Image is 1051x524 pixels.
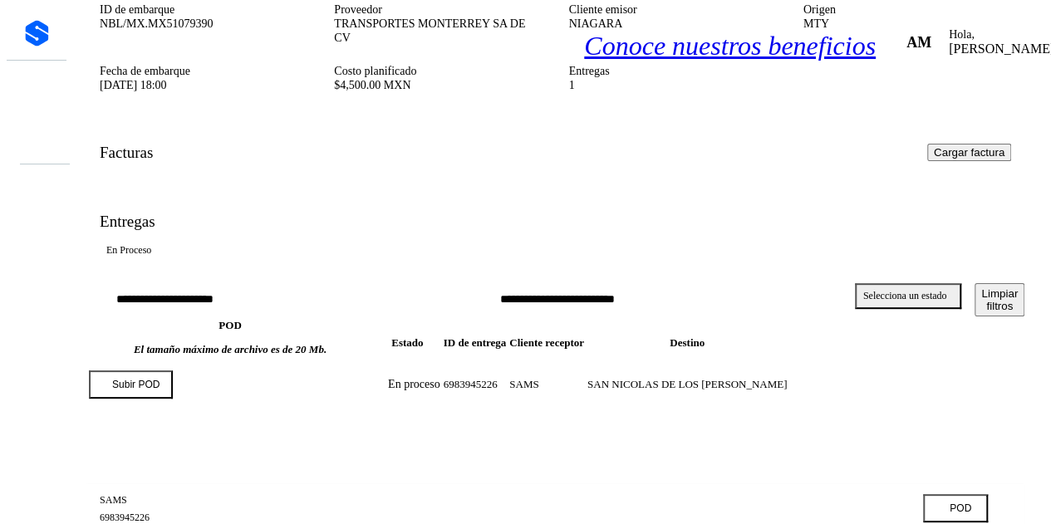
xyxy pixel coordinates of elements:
[444,336,507,349] span: ID de entrega
[100,3,174,16] label: ID de embarque
[100,494,150,506] span: SAMS
[391,336,423,349] span: Estado
[112,379,160,390] p: Subir POD
[569,3,637,16] label: Cliente emisor
[100,144,153,162] h4: Facturas
[934,146,1004,159] span: Cargar factura
[86,213,1038,283] div: EntregasEn proceso
[100,79,307,93] p: [DATE] 18:00
[18,104,53,120] div: Embarques
[388,378,440,391] span: En proceso
[509,336,584,349] span: Cliente receptor
[584,31,876,61] a: Conoce nuestros beneficios
[100,213,158,231] h4: Entregas
[508,370,585,399] td: SAMS
[587,370,788,399] td: SAN NICOLAS DE LOS [PERSON_NAME]
[100,512,150,523] span: 6983945226
[444,378,507,391] div: 6983945226
[334,3,382,16] label: Proveedor
[923,494,988,522] button: POD
[927,144,1011,161] button: Cargar factura
[18,188,53,204] div: Salir
[18,124,53,140] div: Cuentas por cobrar
[981,287,1018,312] span: Limpiar filtros
[855,283,962,309] button: Selecciona un estado
[89,343,371,356] p: El tamaño máximo de archivo es de 20 Mb.
[975,283,1024,316] button: Limpiar filtros
[89,319,371,356] span: POD
[569,79,777,93] p: 1
[334,79,542,93] p: $4,500.00 MXN
[950,502,971,514] p: POD
[670,336,705,349] span: Destino
[89,370,173,399] button: Subir POD
[86,133,1038,186] div: FacturasCargar factura
[18,84,53,100] div: Inicio
[106,244,151,257] p: En proceso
